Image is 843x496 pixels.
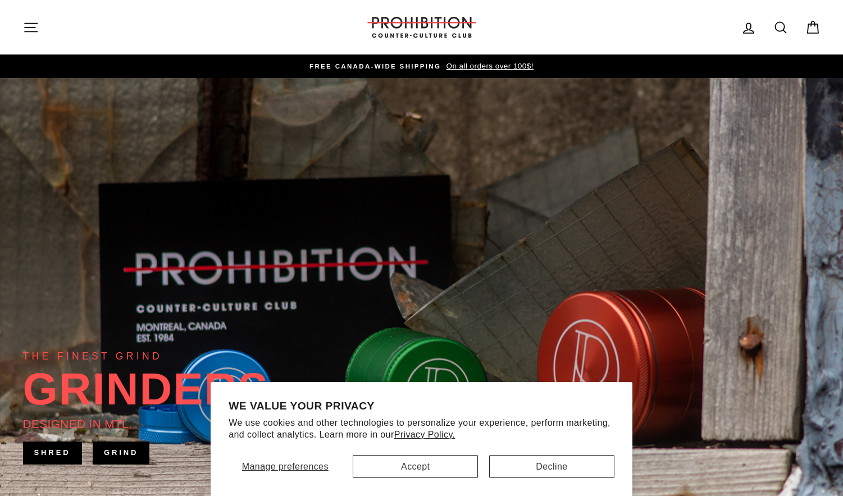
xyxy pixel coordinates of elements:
a: SHRED [23,442,82,464]
div: THE FINEST GRIND [23,348,162,364]
img: PROHIBITION COUNTER-CULTURE CLUB [366,17,478,38]
div: DESIGNED IN MTL. [23,415,133,433]
button: Manage preferences [229,455,341,478]
span: FREE CANADA-WIDE SHIPPING [309,63,441,70]
a: Privacy Policy. [394,430,455,439]
p: We use cookies and other technologies to personalize your experience, perform marketing, and coll... [229,417,614,441]
button: Decline [489,455,614,478]
h2: We value your privacy [229,400,614,412]
span: Manage preferences [242,462,329,471]
a: GRIND [93,442,149,464]
button: Accept [353,455,478,478]
span: On all orders over 100$! [443,62,533,70]
div: GRINDERS [23,367,269,412]
a: FREE CANADA-WIDE SHIPPING On all orders over 100$! [26,60,818,72]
